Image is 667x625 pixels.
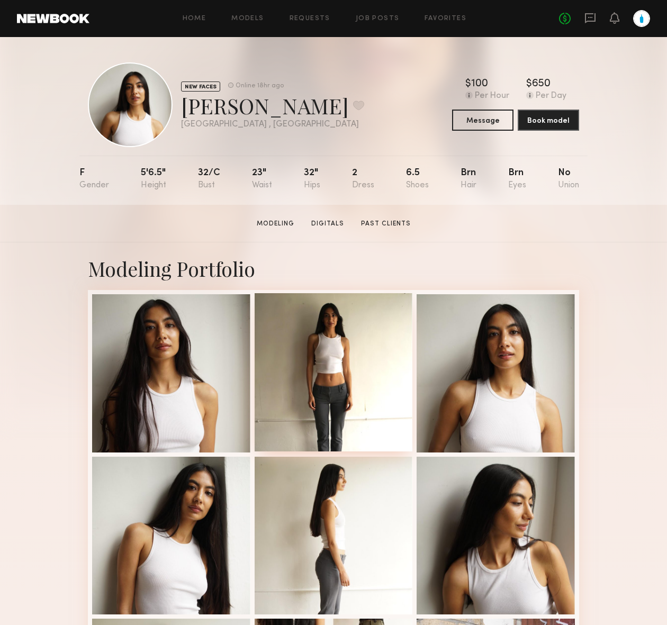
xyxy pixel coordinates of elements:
div: $ [526,79,532,89]
div: Per Day [536,92,566,101]
div: Modeling Portfolio [88,255,579,282]
div: Brn [508,168,526,190]
div: No [558,168,579,190]
a: Modeling [253,219,299,229]
div: Per Hour [475,92,509,101]
a: Requests [290,15,330,22]
div: $ [465,79,471,89]
a: Job Posts [356,15,400,22]
div: F [79,168,109,190]
button: Book model [518,110,579,131]
a: Models [231,15,264,22]
a: Home [183,15,206,22]
div: [GEOGRAPHIC_DATA] , [GEOGRAPHIC_DATA] [181,120,364,129]
div: 6.5 [406,168,429,190]
a: Digitals [307,219,348,229]
div: Brn [461,168,476,190]
div: 23" [252,168,272,190]
div: 32/c [198,168,220,190]
div: 2 [352,168,374,190]
a: Past Clients [357,219,415,229]
div: 5'6.5" [141,168,166,190]
button: Message [452,110,513,131]
div: Online 18hr ago [236,83,284,89]
div: 650 [532,79,551,89]
div: 100 [471,79,488,89]
div: NEW FACES [181,81,220,92]
a: Favorites [425,15,466,22]
div: 32" [304,168,320,190]
div: [PERSON_NAME] [181,92,364,120]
